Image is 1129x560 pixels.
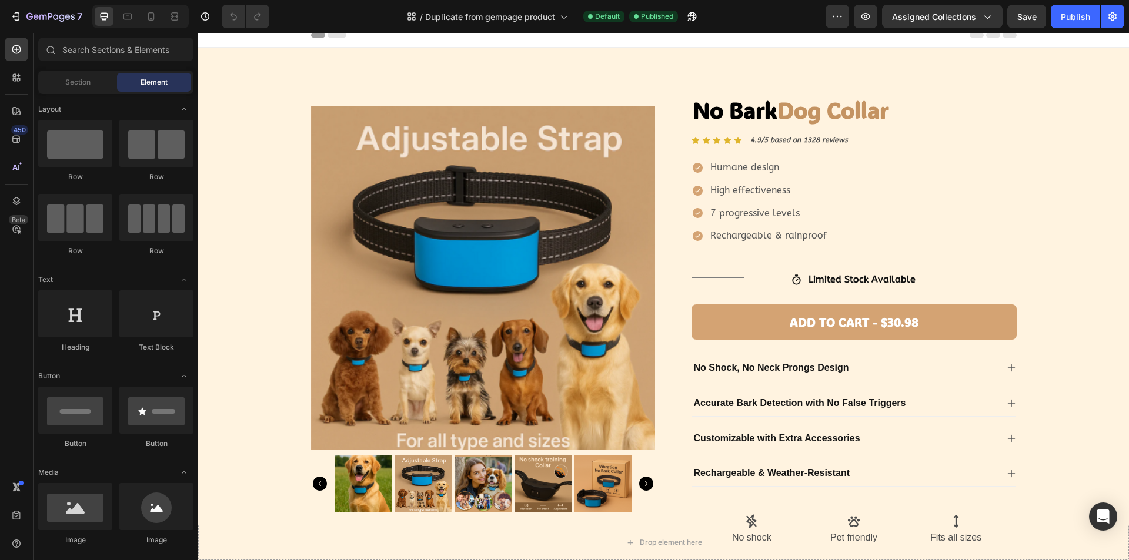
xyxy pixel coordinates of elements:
div: 450 [11,125,28,135]
div: Text Block [119,342,193,353]
div: Open Intercom Messenger [1089,502,1117,531]
div: Heading [38,342,112,353]
strong: No Shock, No Neck Prongs Design [496,330,651,340]
p: 4.9/5 based on 1328 reviews [552,101,817,114]
span: Element [141,77,168,88]
input: Search Sections & Elements [38,38,193,61]
button: Publish [1051,5,1100,28]
div: Row [119,246,193,256]
button: ADD TO CART - $30.98 [493,271,819,307]
span: Media [38,467,59,478]
strong: Customizable with Extra Accessories [496,400,662,410]
span: Duplicate from gempage product [425,11,555,23]
button: Assigned Collections [882,5,1003,28]
iframe: Design area [198,33,1129,560]
span: Toggle open [175,367,193,385]
strong: Accurate Bark Detection with No False Triggers [496,365,708,375]
span: Button [38,371,60,381]
button: Carousel Next Arrow [441,444,455,458]
div: Button [119,438,193,449]
p: 7 progressive levels [512,175,629,187]
span: Assigned Collections [892,11,976,23]
div: Undo/Redo [222,5,269,28]
strong: Dog Collar [579,62,690,92]
span: Section [65,77,91,88]
span: Toggle open [175,463,193,482]
strong: Rechargeable & Weather-Resistant [496,435,652,445]
div: ADD TO CART - $30.98 [592,279,720,300]
div: Beta [9,215,28,224]
div: Row [38,172,112,182]
div: Row [119,172,193,182]
span: Text [38,274,53,285]
span: Default [595,11,620,22]
div: Image [119,535,193,545]
div: Button [38,438,112,449]
span: Toggle open [175,270,193,289]
p: High effectiveness [512,152,629,164]
span: Layout [38,104,61,115]
p: 7 [77,9,82,24]
span: / [420,11,423,23]
p: Humane design [512,129,629,141]
div: Publish [1061,11,1090,23]
strong: No Bark [495,62,579,92]
div: Row [38,246,112,256]
div: Image [38,535,112,545]
p: Limited Stock Available [610,239,717,256]
span: Toggle open [175,100,193,119]
span: Published [641,11,673,22]
button: Save [1007,5,1046,28]
p: Rechargeable & rainproof [512,197,629,209]
button: 7 [5,5,88,28]
span: Save [1017,12,1037,22]
div: Drop element here [442,505,504,514]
